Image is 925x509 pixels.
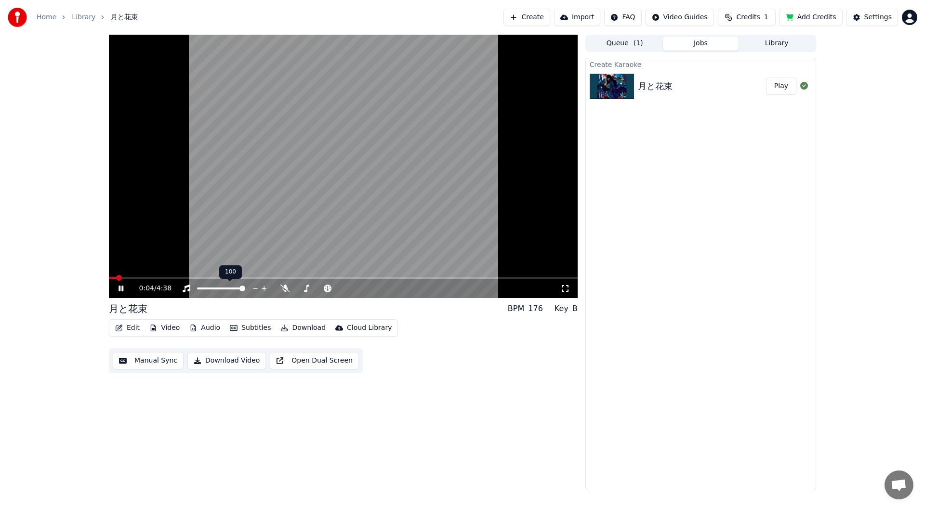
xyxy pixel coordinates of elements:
button: Play [766,78,796,95]
button: Subtitles [226,321,275,335]
button: Queue [587,37,663,51]
div: BPM [508,303,524,314]
a: チャットを開く [885,470,913,499]
span: 0:04 [139,284,154,293]
div: 176 [528,303,543,314]
div: 月と花束 [638,79,673,93]
div: 100 [219,265,242,279]
a: Home [37,13,56,22]
button: Library [739,37,815,51]
span: ( 1 ) [634,39,643,48]
div: B [572,303,578,314]
span: Credits [736,13,760,22]
nav: breadcrumb [37,13,138,22]
div: / [139,284,162,293]
a: Library [72,13,95,22]
button: Credits1 [718,9,776,26]
button: Audio [185,321,224,335]
button: Download [277,321,330,335]
button: Import [554,9,600,26]
div: Create Karaoke [586,58,816,70]
span: 1 [764,13,768,22]
button: Edit [111,321,144,335]
button: Video Guides [646,9,714,26]
div: Cloud Library [347,323,392,333]
button: Video [145,321,184,335]
button: FAQ [604,9,641,26]
div: Key [555,303,568,314]
button: Open Dual Screen [270,352,359,369]
div: 月と花束 [109,302,147,315]
span: 4:38 [157,284,172,293]
button: Create [503,9,550,26]
button: Download Video [187,352,266,369]
button: Add Credits [780,9,843,26]
button: Jobs [663,37,739,51]
button: Settings [846,9,898,26]
button: Manual Sync [113,352,184,369]
span: 月と花束 [111,13,138,22]
div: Settings [864,13,892,22]
img: youka [8,8,27,27]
